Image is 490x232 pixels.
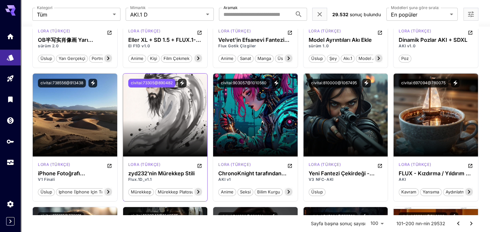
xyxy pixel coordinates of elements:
button: akı.1 [341,54,355,63]
span: iphone (iphone için tıklayın [56,189,116,195]
button: CivitAI'de aç [377,162,382,169]
span: üslup [309,189,325,195]
p: V1 Finali [38,177,112,182]
span: bilim kurgu [255,189,282,195]
h3: Velvet'in Efsanevi Fantezi Stilleri | Akı + Midilli + şanlı [218,37,292,43]
p: Sayfa başına sonuç sayısı [311,220,365,227]
button: Filtreleri temizle (1) [316,10,324,18]
p: Lora (Türkçe) [309,28,341,34]
h3: FLUX - Kızdırma / Yıldırım / Yansıma / Aydınlatma için Güçlendirici [399,170,473,177]
button: bilim kurgu [255,188,283,196]
button: CivitAI'de aç [287,162,292,169]
button: Tetikleyici sözcükleri görüntüleme [178,79,187,87]
button: Portre Boyama [89,54,124,63]
div: AKI.1 D [399,162,431,169]
span: üslup [275,55,291,62]
span: akı.1 [341,55,354,62]
button: civitai:633841@708626 [399,212,447,221]
p: Lora (Türkçe) [218,162,251,168]
div: Kenar çubuğunu genişlet [6,217,15,226]
label: Aramak [223,5,238,10]
button: üslup [275,54,292,63]
button: CivitAI'de aç [287,28,292,36]
button: Aydınlatma [443,188,470,196]
div: Kullanım [6,158,14,167]
button: üslup [38,188,55,196]
button: CivitAI'de aç [107,162,112,169]
p: Lora (Türkçe) [218,28,251,34]
div: Çocuk bahçesi [6,75,14,83]
button: Tetikleyici sözcükleri görüntüleme [450,212,458,221]
span: Aydınlatma [443,189,469,195]
h3: zyd232'nin Mürekkep Stili [128,170,202,177]
button: CivitAI'de aç [468,162,473,169]
div: Ayarlar [6,200,14,208]
button: anime [218,54,236,63]
p: V3 NFC-AKI [309,177,383,182]
span: yarı gerçekçi [56,55,87,62]
p: 101–200 nın-nin 29532 [396,220,445,227]
button: Sonraki sayfaya git [465,217,478,230]
button: Önceki sayfaya git [452,217,465,230]
span: AKI.1 D [130,11,203,18]
div: Yeni Fantezi Çekirdeği - FLUX-PONY-SDXL-ILL [309,170,383,177]
p: Lora (Türkçe) [128,162,161,168]
div: Ev [6,32,14,41]
button: CivitAI'de aç [197,28,202,36]
p: sürüm 1.0 [309,43,383,49]
button: anime [218,188,236,196]
button: mürekkep platosu [155,188,197,196]
div: AKI.1 D [38,28,70,36]
span: anime [219,189,236,195]
p: AKI [399,177,473,182]
button: Tetikleyici sözcükleri görüntüleme [451,79,460,87]
button: mürekkep [128,188,154,196]
div: API Anahtarları [6,137,14,145]
button: Tetikleyici sözcükleri görüntüleme [360,212,369,221]
button: iphone (iphone için tıklayın [56,188,116,196]
label: Mimarlık [130,5,146,10]
div: AKI.1 D [218,162,251,169]
p: Lora (Türkçe) [309,162,341,168]
span: Şey [327,55,339,62]
button: Tetikleyici sözcükleri görüntüleme [88,79,97,87]
label: Kategori [37,5,52,10]
span: kavram [399,189,418,195]
div: AKI.1 D [38,162,70,169]
p: AKI v1.0 [399,43,473,49]
p: Lora (Türkçe) [399,28,431,34]
span: Manga [255,55,273,62]
h3: Dinamik Pozlar AKI + SDXL [399,37,473,43]
h3: ChronoKnight tarafından Neurocore Anime Cyberpunk - [FLUX & IL] [218,170,292,177]
button: civitai:541620@893914 [218,212,266,221]
span: sonuç bulundu [350,12,381,17]
button: civitai:697094@780075 [399,79,448,87]
span: mürekkep platosu [155,189,196,195]
button: Tetikleyici sözcükleri görüntüleme [272,79,280,87]
p: Lora (Türkçe) [38,162,70,168]
button: kavram [399,188,419,196]
button: seksi [237,188,253,196]
label: Modelleri şuna göre sırala: [391,5,439,10]
button: civitai:130119@776691 [38,212,84,219]
button: Poz [399,54,411,63]
button: film çekmek [161,54,192,63]
h3: Eller XL + SD 1.5 + FLUX.1-dev [128,37,202,43]
button: CivitAI'de aç [107,28,112,36]
p: AKI v1 [218,177,292,182]
button: civitai:738556@913438 [38,79,86,87]
button: CivitAI'de aç [468,28,473,36]
button: civitai:545264@755598 [309,212,358,221]
button: üslup [38,54,55,63]
span: üslup [38,189,54,195]
span: yansıma [420,189,441,195]
div: iPhone Fotoğrafı [FLUX•SD3.5L] (Gerçekçilik güçlendirici) [38,170,112,177]
div: Model Ayrıntıları Akı Ekle [309,37,383,43]
div: Kütüphane [6,95,14,103]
